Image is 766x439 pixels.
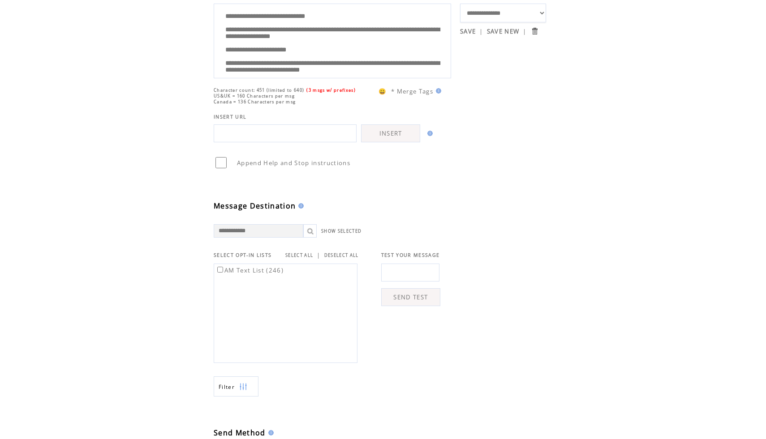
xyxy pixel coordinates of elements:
span: | [523,27,526,35]
span: US&UK = 160 Characters per msg [214,93,295,99]
a: SHOW SELECTED [321,228,361,234]
span: TEST YOUR MESSAGE [381,252,440,258]
input: Submit [530,27,539,35]
span: | [317,251,320,259]
span: Canada = 136 Characters per msg [214,99,296,105]
span: (3 msgs w/ prefixes) [306,87,356,93]
a: DESELECT ALL [324,252,359,258]
a: SEND TEST [381,288,440,306]
a: Filter [214,376,258,396]
span: Character count: 451 (limited to 640) [214,87,304,93]
a: SAVE NEW [487,27,520,35]
img: help.gif [425,131,433,136]
a: SAVE [460,27,476,35]
img: filters.png [239,377,247,397]
span: Append Help and Stop instructions [237,159,350,167]
span: 😀 [379,87,387,95]
label: AM Text List (246) [215,266,284,274]
img: help.gif [296,203,304,209]
span: | [479,27,483,35]
span: Show filters [219,383,235,391]
a: SELECT ALL [285,252,313,258]
input: AM Text List (246) [217,267,223,273]
img: help.gif [266,430,274,435]
span: Send Method [214,428,266,438]
span: SELECT OPT-IN LISTS [214,252,271,258]
span: * Merge Tags [391,87,433,95]
span: INSERT URL [214,114,246,120]
a: INSERT [361,124,420,142]
img: help.gif [433,88,441,94]
span: Message Destination [214,201,296,211]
